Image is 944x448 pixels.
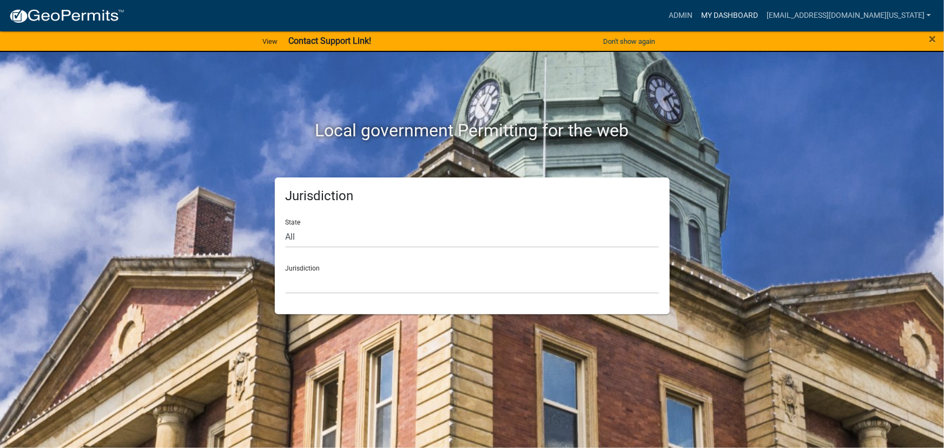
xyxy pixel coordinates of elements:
[286,188,659,204] h5: Jurisdiction
[599,32,659,50] button: Don't show again
[288,36,371,46] strong: Contact Support Link!
[929,31,936,47] span: ×
[258,32,282,50] a: View
[697,5,762,26] a: My Dashboard
[664,5,697,26] a: Admin
[172,120,773,141] h2: Local government Permitting for the web
[762,5,935,26] a: [EMAIL_ADDRESS][DOMAIN_NAME][US_STATE]
[929,32,936,45] button: Close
